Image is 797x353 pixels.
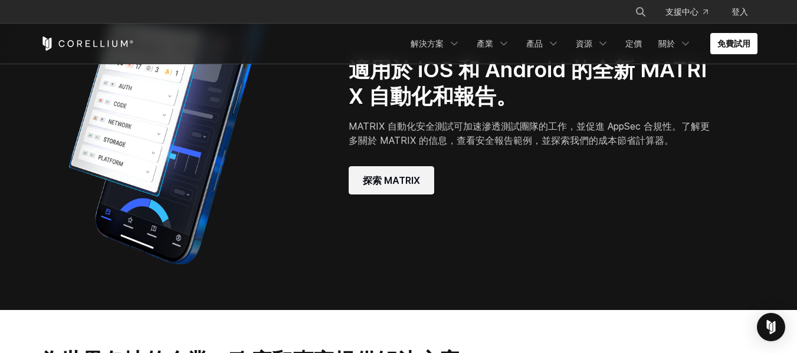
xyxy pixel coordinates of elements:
[757,313,785,341] div: Open Intercom Messenger
[665,6,698,17] font: 支援中心
[349,57,707,109] font: 適用於 iOS 和 Android 的全新 MATRIX 自動化和報告。
[40,37,134,51] a: 科雷利姆之家
[411,38,444,48] font: 解決方案
[363,174,420,186] font: 探索 MATRIX
[526,38,543,48] font: 產品
[404,33,757,54] div: 導航選單
[349,166,434,194] a: 探索 MATRIX
[621,1,757,22] div: 導航選單
[732,6,748,17] font: 登入
[630,1,651,22] button: 搜尋
[349,120,710,146] font: MATRIX 自動化安全測試可加速滲透測試團隊的工作，並促進 AppSec 合規性。了解更多關於 MATRIX 的信息，查看安全報告範例，並探索我們的成本節省計算器。
[576,38,592,48] font: 資源
[658,38,675,48] font: 關於
[625,38,642,48] font: 定價
[717,38,750,48] font: 免費試用
[477,38,493,48] font: 產業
